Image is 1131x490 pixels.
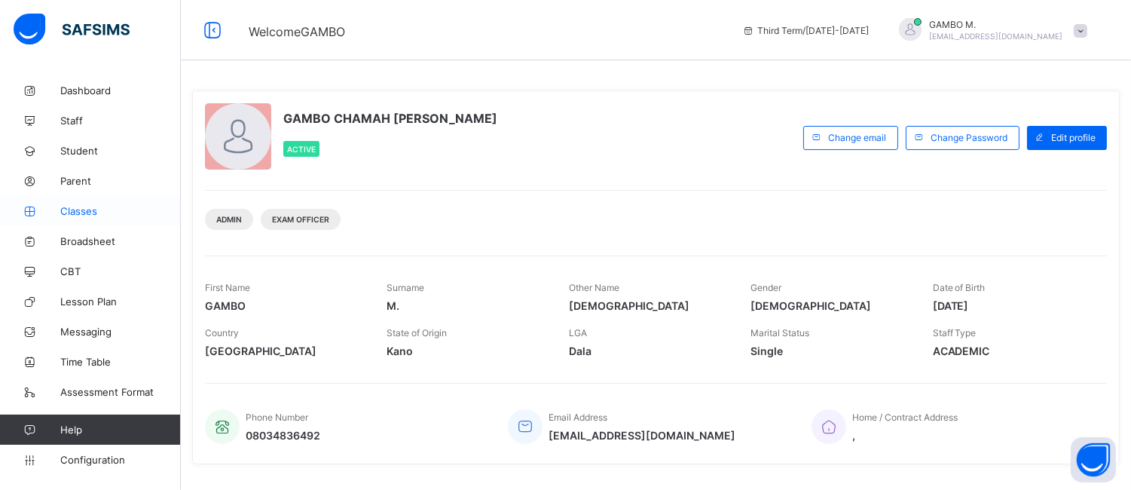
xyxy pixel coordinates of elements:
span: State of Origin [387,327,447,338]
span: [EMAIL_ADDRESS][DOMAIN_NAME] [549,429,735,442]
span: Help [60,424,180,436]
span: GAMBO CHAMAH [PERSON_NAME] [283,111,497,126]
span: Assessment Format [60,386,181,398]
span: Email Address [549,412,607,423]
span: Change Password [931,132,1007,143]
span: Parent [60,175,181,187]
span: GAMBO M. [929,19,1062,30]
span: ACADEMIC [933,345,1092,357]
span: Kano [387,345,546,357]
span: GAMBO [205,299,364,312]
span: [EMAIL_ADDRESS][DOMAIN_NAME] [929,32,1062,41]
span: [DATE] [933,299,1092,312]
span: Lesson Plan [60,296,181,308]
span: LGA [569,327,587,338]
span: Configuration [60,454,180,466]
span: Staff [60,115,181,127]
span: 08034836492 [246,429,320,442]
span: Staff Type [933,327,977,338]
span: Active [287,145,316,154]
span: , [852,429,958,442]
span: Edit profile [1051,132,1096,143]
span: Classes [60,205,181,217]
span: Dala [569,345,728,357]
span: Marital Status [750,327,809,338]
span: Surname [387,282,424,293]
span: Dashboard [60,84,181,96]
button: Open asap [1071,437,1116,482]
span: Country [205,327,239,338]
span: Time Table [60,356,181,368]
span: Other Name [569,282,619,293]
span: Exam Officer [272,215,329,224]
span: First Name [205,282,250,293]
span: Date of Birth [933,282,986,293]
span: Messaging [60,326,181,338]
span: Phone Number [246,412,308,423]
span: Gender [750,282,781,293]
span: [DEMOGRAPHIC_DATA] [750,299,909,312]
span: Broadsheet [60,235,181,247]
span: M. [387,299,546,312]
span: Student [60,145,181,157]
span: Admin [216,215,242,224]
img: safsims [14,14,130,45]
div: GAMBOM. [884,18,1095,43]
span: session/term information [742,25,869,36]
span: Single [750,345,909,357]
span: CBT [60,265,181,277]
span: [GEOGRAPHIC_DATA] [205,345,364,357]
span: Welcome GAMBO [249,24,345,39]
span: Change email [828,132,886,143]
span: [DEMOGRAPHIC_DATA] [569,299,728,312]
span: Home / Contract Address [852,412,958,423]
